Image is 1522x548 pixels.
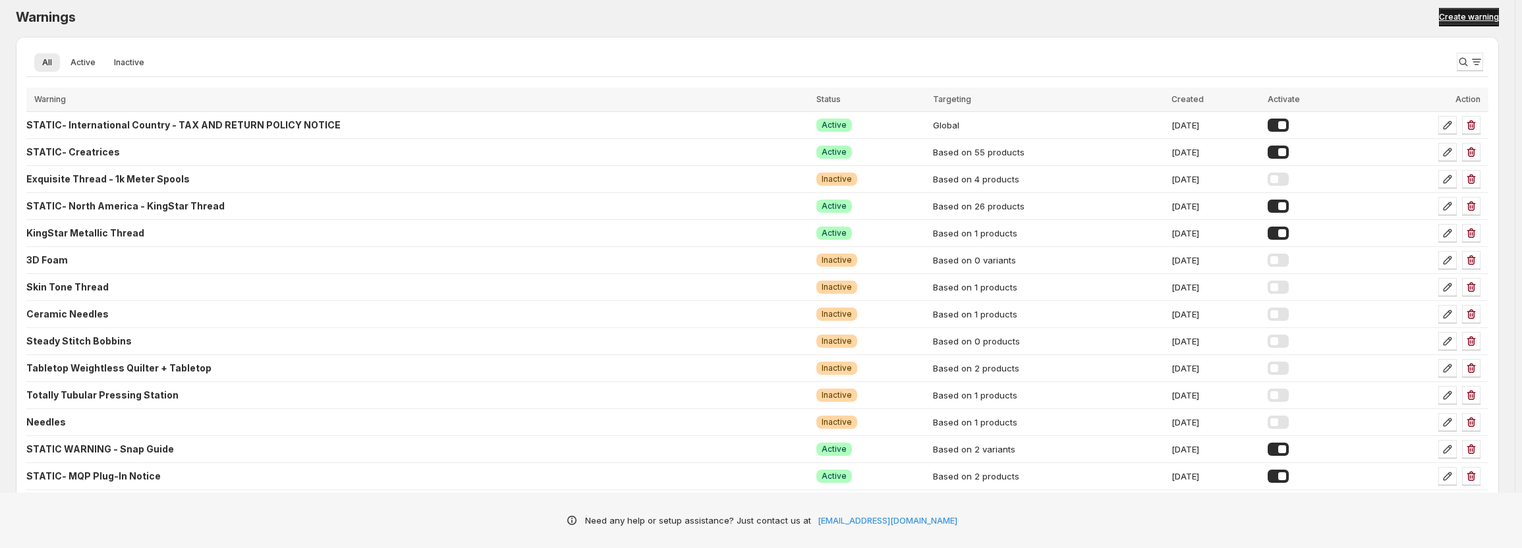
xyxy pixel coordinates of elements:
p: Ceramic Needles [26,308,109,321]
div: Based on 0 variants [933,254,1164,267]
div: Based on 1 products [933,281,1164,294]
span: Inactive [822,336,852,346]
a: Create warning [1439,8,1499,26]
span: Inactive [822,282,852,292]
span: All [42,57,52,68]
a: Totally Tubular Pressing Station [26,385,179,406]
div: [DATE] [1171,146,1260,159]
div: [DATE] [1171,389,1260,402]
div: [DATE] [1171,173,1260,186]
div: [DATE] [1171,281,1260,294]
span: Warning [34,94,66,104]
div: [DATE] [1171,200,1260,213]
div: Based on 1 products [933,308,1164,321]
a: STATIC- Creatrices [26,142,120,163]
span: Inactive [114,57,144,68]
div: Global [933,119,1164,132]
div: [DATE] [1171,227,1260,240]
span: Action [1455,94,1480,104]
a: STATIC WARNING - Snap Guide [26,439,174,460]
span: Inactive [822,255,852,265]
div: Based on 1 products [933,227,1164,240]
div: Based on 26 products [933,200,1164,213]
div: Based on 2 variants [933,443,1164,456]
a: STATIC- MQP Plug-In Notice [26,466,161,487]
span: Active [822,228,847,238]
p: STATIC- MQP Plug-In Notice [26,470,161,483]
span: Inactive [822,174,852,184]
a: Steady Stitch Bobbins [26,331,132,352]
a: Skin Tone Thread [26,277,109,298]
p: Steady Stitch Bobbins [26,335,132,348]
span: Active [822,201,847,211]
a: Needles [26,412,66,433]
span: Created [1171,94,1204,104]
div: Based on 2 products [933,470,1164,483]
span: Active [822,444,847,454]
p: Needles [26,416,66,429]
span: Create warning [1439,12,1499,22]
p: Totally Tubular Pressing Station [26,389,179,402]
span: Activate [1268,94,1300,104]
div: [DATE] [1171,362,1260,375]
span: Inactive [822,309,852,319]
p: Exquisite Thread - 1k Meter Spools [26,173,190,186]
button: Search and filter results [1457,53,1483,71]
div: Based on 4 products [933,173,1164,186]
span: Status [816,94,841,104]
div: [DATE] [1171,470,1260,483]
div: [DATE] [1171,335,1260,348]
p: 3D Foam [26,254,68,267]
p: STATIC- North America - KingStar Thread [26,200,225,213]
p: STATIC- Creatrices [26,146,120,159]
span: Inactive [822,363,852,373]
h2: Warnings [16,9,75,25]
span: Inactive [822,417,852,427]
a: STATIC- North America - KingStar Thread [26,196,225,217]
p: STATIC WARNING - Snap Guide [26,443,174,456]
span: Active [70,57,96,68]
div: Based on 0 products [933,335,1164,348]
a: [EMAIL_ADDRESS][DOMAIN_NAME] [818,514,957,527]
p: KingStar Metallic Thread [26,227,144,240]
div: [DATE] [1171,308,1260,321]
div: [DATE] [1171,254,1260,267]
div: [DATE] [1171,416,1260,429]
a: Ceramic Needles [26,304,109,325]
span: Inactive [822,390,852,400]
p: Tabletop Weightless Quilter + Tabletop [26,362,211,375]
div: Based on 55 products [933,146,1164,159]
span: Active [822,120,847,130]
p: STATIC- International Country - TAX AND RETURN POLICY NOTICE [26,119,341,132]
a: Tabletop Weightless Quilter + Tabletop [26,358,211,379]
div: Based on 2 products [933,362,1164,375]
p: Skin Tone Thread [26,281,109,294]
a: Exquisite Thread - 1k Meter Spools [26,169,190,190]
a: KingStar Metallic Thread [26,223,144,244]
div: [DATE] [1171,119,1260,132]
div: Based on 1 products [933,389,1164,402]
span: Targeting [933,94,971,104]
div: Based on 1 products [933,416,1164,429]
a: 3D Foam [26,250,68,271]
a: STATIC- International Country - TAX AND RETURN POLICY NOTICE [26,115,341,136]
div: [DATE] [1171,443,1260,456]
span: Active [822,147,847,157]
span: Active [822,471,847,481]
